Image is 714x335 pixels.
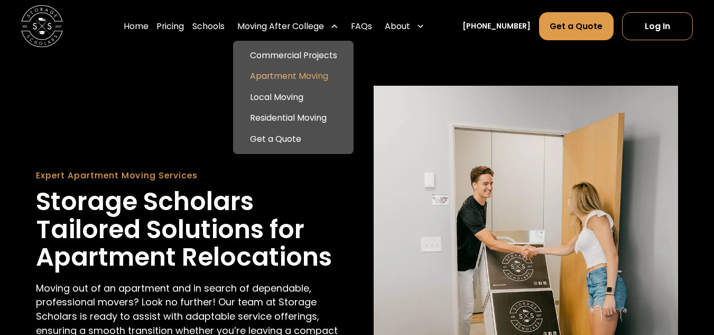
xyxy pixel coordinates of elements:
a: Pricing [156,12,184,41]
div: Moving After College [233,12,342,41]
a: FAQs [351,12,372,41]
nav: Moving After College [233,41,354,153]
div: About [381,12,429,41]
h1: Storage Scholars Tailored Solutions for Apartment Relocations [36,188,340,271]
a: Local Moving [237,87,349,108]
a: [PHONE_NUMBER] [462,21,531,32]
a: Get a Quote [237,129,349,150]
a: Log In [622,12,693,40]
a: Schools [192,12,225,41]
a: Home [124,12,149,41]
div: Moving After College [237,20,324,33]
a: Get a Quote [539,12,614,40]
a: Apartment Moving [237,66,349,87]
div: About [385,20,410,33]
a: Residential Moving [237,108,349,129]
div: Expert Apartment Moving Services [36,169,340,182]
a: Commercial Projects [237,45,349,66]
img: Storage Scholars main logo [21,5,63,47]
